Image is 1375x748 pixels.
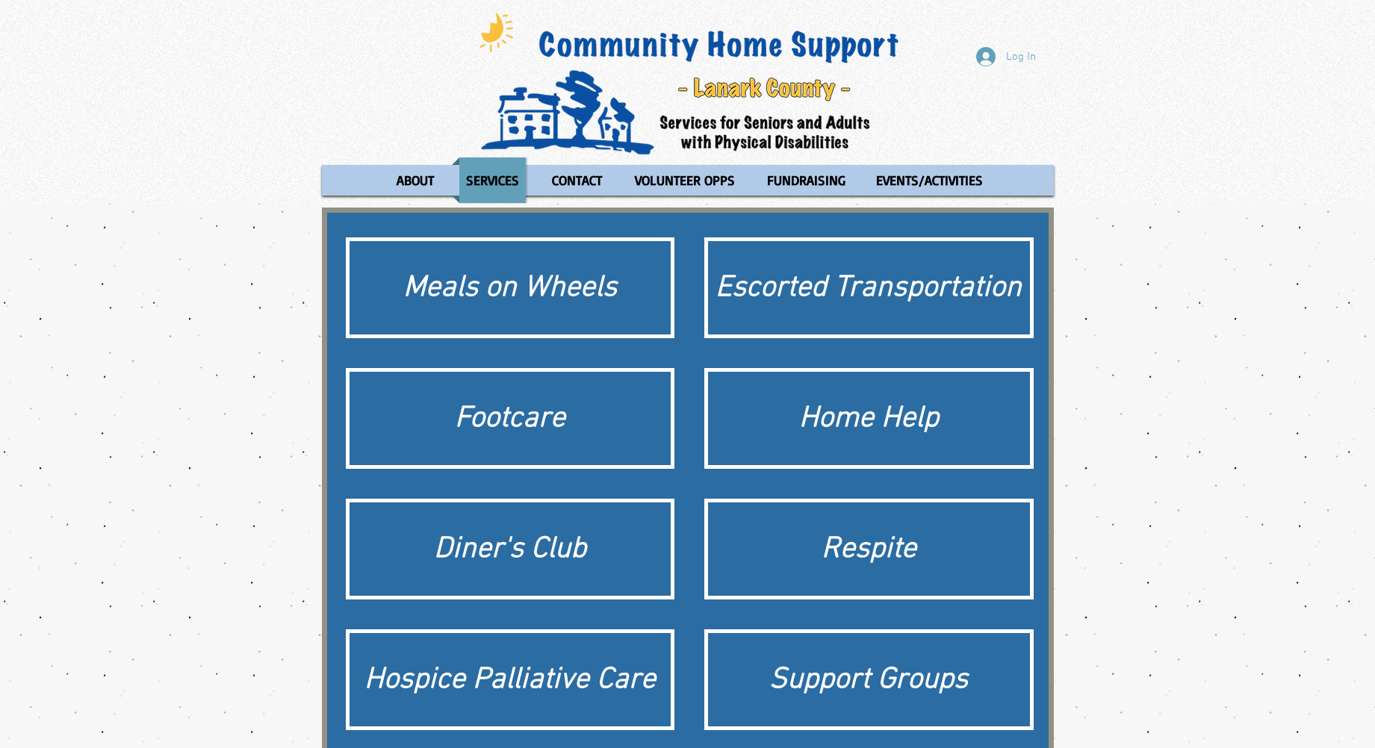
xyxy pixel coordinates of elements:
a: Home Help [704,368,1034,469]
div: Escorted Transportation [716,267,1022,309]
a: Escorted Transportation [704,237,1034,338]
a: Respite [704,499,1034,599]
p: ABOUT [390,158,441,203]
a: SERVICES [452,158,533,203]
a: Support Groups [704,629,1034,730]
a: CONTACT [537,158,617,203]
div: Footcare [357,398,664,440]
a: Footcare [346,368,675,469]
div: Diner's Club [357,529,664,570]
p: VOLUNTEER OPPS [628,158,742,203]
div: Meals on Wheels [357,267,664,309]
div: Respite [716,529,1022,570]
nav: Site [322,158,1054,203]
div: Home Help [716,398,1022,440]
span: Log In [1001,49,1041,65]
a: Diner's Club [346,499,675,599]
a: FUNDRAISING [753,158,858,203]
p: FUNDRAISING [760,158,852,203]
p: EVENTS/ACTIVITIES [869,158,990,203]
div: Hospice Palliative Care [357,659,664,701]
div: Support Groups [716,659,1022,701]
a: Meals on Wheels [346,237,675,338]
p: CONTACT [545,158,609,203]
a: VOLUNTEER OPPS [621,158,749,203]
a: ABOUT [382,158,448,203]
a: EVENTS/ACTIVITIES [862,158,997,203]
p: SERVICES [459,158,526,203]
button: Log In [966,43,1046,71]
